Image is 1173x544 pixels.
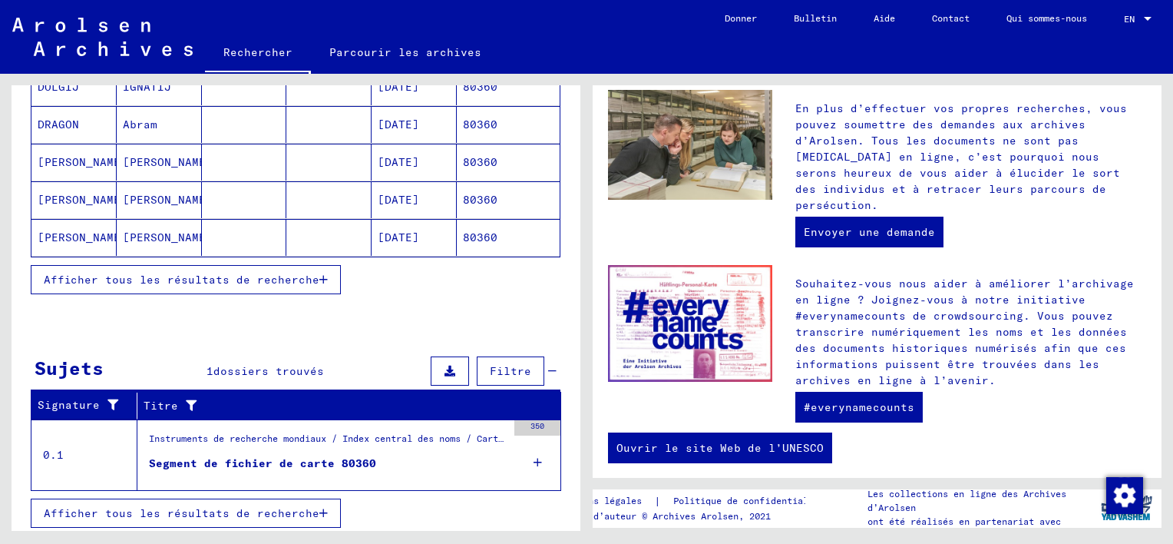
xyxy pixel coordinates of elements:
img: yv_logo.png [1098,489,1155,527]
mat-cell: 80360 [457,68,560,105]
div: Segment de fichier de carte 80360 [149,456,376,472]
mat-cell: [DATE] [372,219,457,256]
td: 0.1 [31,420,137,490]
button: Afficher tous les résultats de recherche [31,265,341,294]
button: Afficher tous les résultats de recherche [31,499,341,528]
mat-cell: 80360 [457,106,560,143]
span: EN [1124,14,1141,25]
a: Mentions légales [556,493,654,509]
span: Afficher tous les résultats de recherche [44,506,319,520]
font: Titre [144,398,178,414]
mat-cell: [PERSON_NAME] [117,181,202,218]
a: Envoyer une demande [795,217,943,247]
img: inquiries.jpg [608,90,772,200]
div: Modifier le consentement [1105,476,1142,513]
mat-cell: 80360 [457,181,560,218]
img: Arolsen_neg.svg [12,18,193,56]
img: Modifier le consentement [1106,477,1143,514]
mat-cell: Abram [117,106,202,143]
button: Filtre [477,357,544,386]
p: En plus d’effectuer vos propres recherches, vous pouvez soumettre des demandes aux archives d’Aro... [795,101,1146,214]
div: Signature [38,393,137,418]
a: Parcourir les archives [311,34,500,71]
mat-cell: [PERSON_NAME] [117,144,202,181]
p: Les collections en ligne des Archives d’Arolsen [867,487,1090,515]
mat-cell: DOLGIJ [31,68,117,105]
mat-cell: [DATE] [372,68,457,105]
span: Afficher tous les résultats de recherche [44,273,319,287]
mat-cell: [DATE] [372,181,457,218]
div: Instruments de recherche mondiaux / Index central des noms / Cartes numérisées lors de la premièr... [149,432,507,453]
span: dossiers trouvés [213,364,324,378]
font: | [654,493,661,509]
font: Signature [38,397,100,413]
div: 350 [514,420,560,436]
div: Sujets [35,354,104,382]
img: enc.jpg [608,265,772,382]
mat-cell: DRAGON [31,106,117,143]
p: Droits d’auteur © Archives Arolsen, 2021 [556,509,843,523]
a: Rechercher [205,34,311,74]
mat-cell: [PERSON_NAME] [31,144,117,181]
a: Politique de confidentialité [661,493,843,509]
mat-cell: [PERSON_NAME] [117,219,202,256]
span: Filtre [490,364,531,378]
mat-cell: 80360 [457,144,560,181]
p: ont été réalisés en partenariat avec [867,515,1090,529]
mat-cell: [PERSON_NAME] [31,181,117,218]
div: Titre [144,393,542,418]
mat-cell: IGNATIJ [117,68,202,105]
a: Ouvrir le site Web de l’UNESCO [608,433,832,463]
span: 1 [207,364,213,378]
mat-cell: 80360 [457,219,560,256]
mat-cell: [DATE] [372,144,457,181]
mat-cell: [DATE] [372,106,457,143]
a: #everynamecounts [795,392,923,423]
mat-cell: [PERSON_NAME] [31,219,117,256]
p: Souhaitez-vous nous aider à améliorer l’archivage en ligne ? Joignez-vous à notre initiative #eve... [795,276,1146,389]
